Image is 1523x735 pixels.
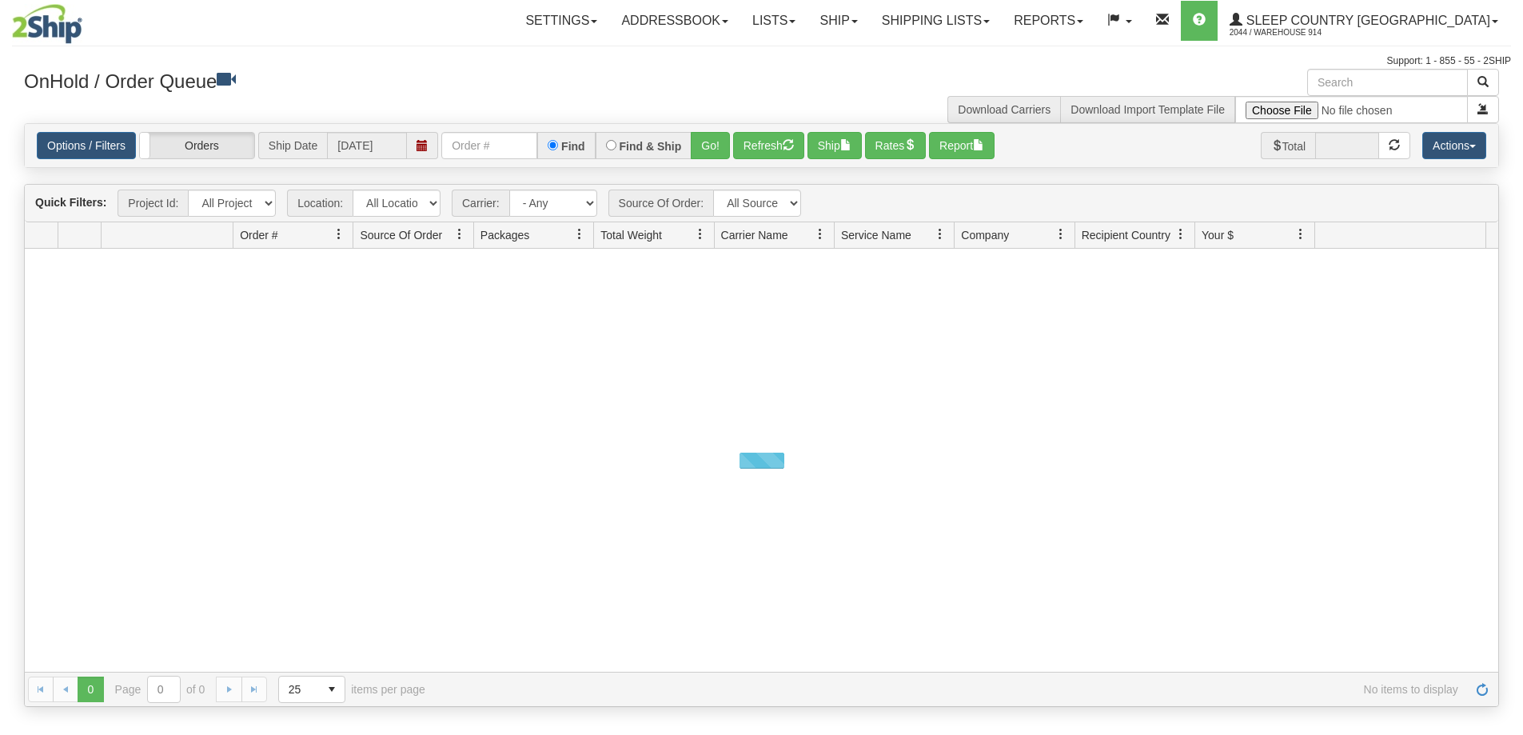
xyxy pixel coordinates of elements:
span: Page of 0 [115,676,205,703]
span: Recipient Country [1082,227,1170,243]
button: Report [929,132,995,159]
span: 2044 / Warehouse 914 [1230,25,1350,41]
span: Source Of Order: [608,190,714,217]
a: Ship [807,1,869,41]
button: Rates [865,132,927,159]
input: Search [1307,69,1468,96]
a: Your $ filter column settings [1287,221,1314,248]
span: Page sizes drop down [278,676,345,703]
a: Carrier Name filter column settings [807,221,834,248]
a: Service Name filter column settings [927,221,954,248]
a: Total Weight filter column settings [687,221,714,248]
img: logo2044.jpg [12,4,82,44]
span: Company [961,227,1009,243]
a: Recipient Country filter column settings [1167,221,1194,248]
span: Ship Date [258,132,327,159]
span: Carrier Name [721,227,788,243]
span: Page 0 [78,677,103,702]
span: Packages [480,227,529,243]
button: Go! [691,132,730,159]
iframe: chat widget [1486,286,1521,449]
a: Settings [513,1,609,41]
span: select [319,677,345,702]
input: Import [1235,96,1468,123]
span: Total [1261,132,1316,159]
a: Download Import Template File [1070,103,1225,116]
button: Ship [807,132,862,159]
a: Sleep Country [GEOGRAPHIC_DATA] 2044 / Warehouse 914 [1218,1,1510,41]
label: Quick Filters: [35,194,106,210]
a: Shipping lists [870,1,1002,41]
a: Refresh [1469,677,1495,702]
label: Find [561,141,585,152]
a: Reports [1002,1,1095,41]
span: 25 [289,681,309,697]
h3: OnHold / Order Queue [24,69,750,92]
span: Sleep Country [GEOGRAPHIC_DATA] [1242,14,1490,27]
a: Addressbook [609,1,740,41]
span: Your $ [1202,227,1234,243]
a: Packages filter column settings [566,221,593,248]
span: Project Id: [118,190,188,217]
span: items per page [278,676,425,703]
a: Company filter column settings [1047,221,1074,248]
a: Source Of Order filter column settings [446,221,473,248]
label: Orders [140,133,254,158]
button: Search [1467,69,1499,96]
div: Support: 1 - 855 - 55 - 2SHIP [12,54,1511,68]
button: Actions [1422,132,1486,159]
input: Order # [441,132,537,159]
label: Find & Ship [620,141,682,152]
span: Service Name [841,227,911,243]
span: No items to display [448,683,1458,696]
span: Order # [240,227,277,243]
span: Source Of Order [360,227,442,243]
span: Location: [287,190,353,217]
div: grid toolbar [25,185,1498,222]
a: Lists [740,1,807,41]
span: Total Weight [600,227,662,243]
a: Options / Filters [37,132,136,159]
a: Download Carriers [958,103,1051,116]
button: Refresh [733,132,804,159]
a: Order # filter column settings [325,221,353,248]
span: Carrier: [452,190,509,217]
